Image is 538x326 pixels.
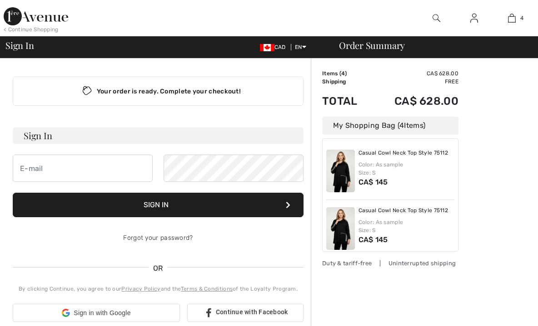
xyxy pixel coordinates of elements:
td: Items ( ) [322,69,370,78]
td: CA$ 628.00 [370,69,458,78]
div: By clicking Continue, you agree to our and the of the Loyalty Program. [13,285,304,293]
img: My Bag [508,13,516,24]
a: Terms & Conditions [181,286,233,292]
td: CA$ 628.00 [370,86,458,117]
img: Casual Cowl Neck Top Style 75112 [326,207,355,250]
img: Canadian Dollar [260,44,274,51]
span: CA$ 145 [359,178,388,186]
img: search the website [433,13,440,24]
div: < Continue Shopping [4,25,59,34]
a: Sign In [463,13,485,24]
h3: Sign In [13,127,304,144]
div: Color: As sample Size: S [359,161,455,177]
span: Continue with Facebook [216,308,288,316]
a: Casual Cowl Neck Top Style 75112 [359,207,448,214]
span: 4 [399,121,404,130]
div: Your order is ready. Complete your checkout! [13,77,304,106]
span: Sign In [5,41,34,50]
div: My Shopping Bag ( Items) [322,117,458,135]
a: Casual Cowl Neck Top Style 75112 [359,150,448,157]
a: 4 [493,13,530,24]
td: Free [370,78,458,86]
span: 4 [520,14,523,22]
span: Sign in with Google [74,308,130,318]
td: Shipping [322,78,370,86]
a: Continue with Facebook [187,304,304,322]
img: My Info [470,13,478,24]
td: Total [322,86,370,117]
img: 1ère Avenue [4,7,68,25]
img: Casual Cowl Neck Top Style 75112 [326,150,355,192]
div: Sign in with Google [13,304,180,322]
span: OR [149,263,168,274]
span: EN [295,44,306,50]
span: CAD [260,44,289,50]
div: Duty & tariff-free | Uninterrupted shipping [322,259,458,268]
span: 4 [341,70,345,77]
a: Privacy Policy [121,286,160,292]
a: Forgot your password? [123,234,193,242]
span: CA$ 145 [359,235,388,244]
div: Order Summary [328,41,533,50]
div: Color: As sample Size: S [359,218,455,234]
button: Sign In [13,193,304,217]
input: E-mail [13,155,153,182]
